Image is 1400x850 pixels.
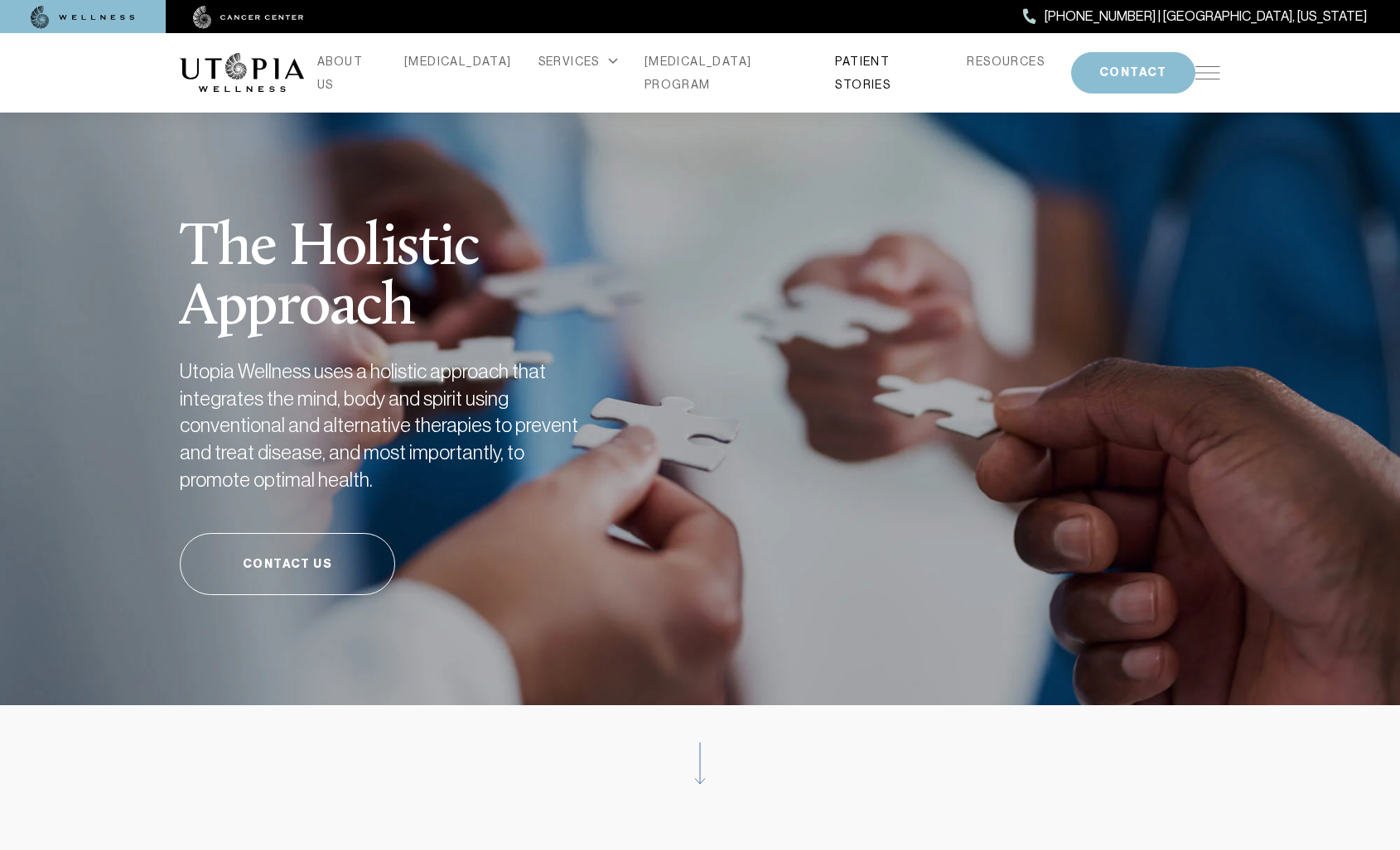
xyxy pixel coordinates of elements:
a: RESOURCES [967,50,1045,73]
h2: Utopia Wellness uses a holistic approach that integrates the mind, body and spirit using conventi... [180,358,594,493]
h1: The Holistic Approach [180,178,669,339]
a: PATIENT STORIES [835,50,940,96]
span: [PHONE_NUMBER] | [GEOGRAPHIC_DATA], [US_STATE] [1045,6,1367,27]
img: wellness [31,6,135,29]
a: [MEDICAL_DATA] PROGRAM [644,50,809,96]
img: cancer center [193,6,304,29]
a: Contact Us [180,533,395,595]
a: ABOUT US [317,50,378,96]
a: [PHONE_NUMBER] | [GEOGRAPHIC_DATA], [US_STATE] [1023,6,1367,27]
a: [MEDICAL_DATA] [404,50,512,73]
button: CONTACT [1071,52,1195,94]
img: logo [180,53,304,93]
img: icon-hamburger [1195,66,1220,79]
div: SERVICES [538,50,618,73]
